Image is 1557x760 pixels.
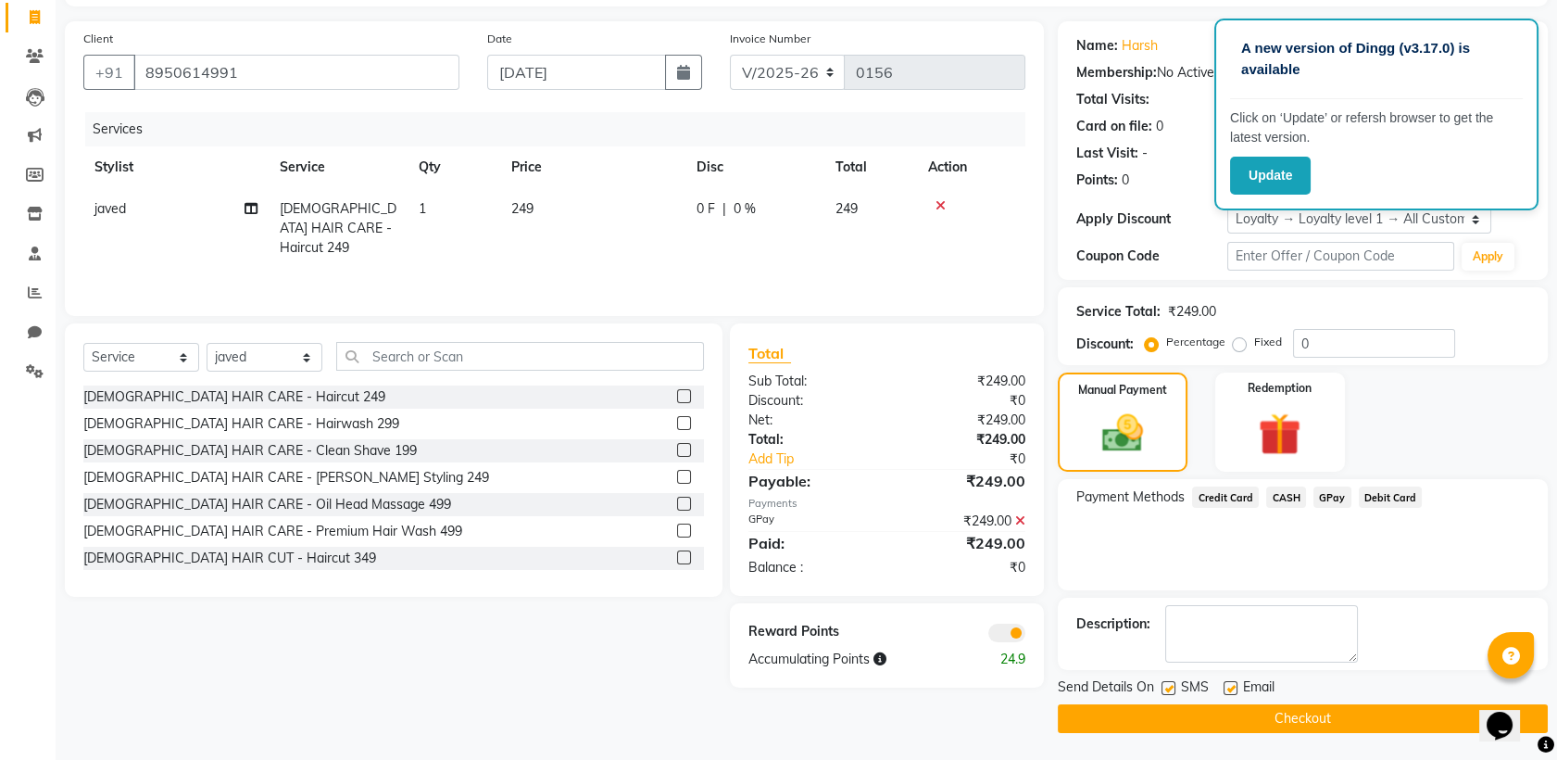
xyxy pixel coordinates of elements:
div: Accumulating Points [735,650,963,669]
div: Card on file: [1076,117,1152,136]
button: +91 [83,55,135,90]
div: ₹249.00 [887,470,1040,492]
div: [DEMOGRAPHIC_DATA] HAIR CUT - Haircut 349 [83,549,376,568]
button: Checkout [1058,704,1548,733]
div: ₹249.00 [887,411,1040,430]
div: Paid: [735,532,887,554]
div: ₹249.00 [887,532,1040,554]
span: javed [94,200,126,217]
div: ₹0 [912,450,1039,469]
div: Total Visits: [1076,90,1149,109]
span: GPay [1313,487,1351,508]
label: Fixed [1254,334,1282,350]
div: 0 [1122,171,1129,190]
span: [DEMOGRAPHIC_DATA] HAIR CARE - Haircut 249 [280,200,396,256]
th: Total [824,146,917,188]
div: Sub Total: [735,372,887,391]
input: Enter Offer / Coupon Code [1227,242,1453,271]
th: Service [269,146,408,188]
div: [DEMOGRAPHIC_DATA] HAIR CARE - Hairwash 299 [83,414,399,434]
div: Reward Points [735,622,887,642]
span: 0 % [734,199,756,219]
p: Click on ‘Update’ or refersh browser to get the latest version. [1230,108,1523,147]
iframe: chat widget [1479,686,1538,741]
a: Add Tip [735,450,912,469]
label: Redemption [1248,380,1312,397]
th: Qty [408,146,500,188]
th: Stylist [83,146,269,188]
span: Payment Methods [1076,488,1185,507]
div: - [1142,144,1148,163]
label: Date [487,31,512,47]
div: Apply Discount [1076,209,1227,229]
div: Description: [1076,614,1150,634]
span: CASH [1266,487,1306,508]
div: Payments [748,496,1025,512]
span: Debit Card [1359,487,1423,508]
div: Discount: [1076,335,1134,354]
button: Apply [1462,243,1514,271]
th: Price [500,146,685,188]
div: Membership: [1076,63,1157,82]
div: Payable: [735,470,887,492]
div: [DEMOGRAPHIC_DATA] HAIR CARE - Clean Shave 199 [83,441,417,461]
div: ₹0 [887,558,1040,577]
div: Balance : [735,558,887,577]
div: ₹249.00 [887,372,1040,391]
span: SMS [1181,678,1209,701]
span: Credit Card [1192,487,1259,508]
div: [DEMOGRAPHIC_DATA] HAIR CARE - Premium Hair Wash 499 [83,522,462,541]
div: Net: [735,411,887,430]
div: No Active Membership [1076,63,1529,82]
input: Search or Scan [336,342,704,371]
div: ₹0 [887,391,1040,411]
span: 249 [511,200,534,217]
label: Manual Payment [1078,382,1167,399]
a: Harsh [1122,36,1158,56]
input: Search by Name/Mobile/Email/Code [133,55,459,90]
div: ₹249.00 [887,430,1040,450]
div: Total: [735,430,887,450]
div: 0 [1156,117,1163,136]
p: A new version of Dingg (v3.17.0) is available [1241,38,1512,80]
img: _gift.svg [1245,408,1314,461]
div: [DEMOGRAPHIC_DATA] HAIR CARE - [PERSON_NAME] Styling 249 [83,468,489,488]
th: Action [917,146,1025,188]
div: Services [85,112,1039,146]
div: ₹249.00 [1168,302,1216,322]
span: 0 F [697,199,715,219]
div: GPay [735,512,887,531]
div: Coupon Code [1076,247,1227,266]
label: Percentage [1166,334,1225,350]
div: 24.9 [963,650,1039,669]
div: Points: [1076,171,1118,190]
span: | [722,199,726,219]
div: [DEMOGRAPHIC_DATA] HAIR CARE - Haircut 249 [83,387,385,407]
label: Client [83,31,113,47]
span: Send Details On [1058,678,1154,701]
div: ₹249.00 [887,512,1040,531]
label: Invoice Number [730,31,810,47]
div: Last Visit: [1076,144,1138,163]
div: Service Total: [1076,302,1161,322]
span: Total [748,344,791,363]
span: 1 [419,200,426,217]
div: [DEMOGRAPHIC_DATA] HAIR CARE - Oil Head Massage 499 [83,495,451,514]
div: Name: [1076,36,1118,56]
button: Update [1230,157,1311,195]
span: 249 [835,200,858,217]
span: Email [1243,678,1274,701]
img: _cash.svg [1089,410,1156,457]
th: Disc [685,146,824,188]
div: Discount: [735,391,887,411]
